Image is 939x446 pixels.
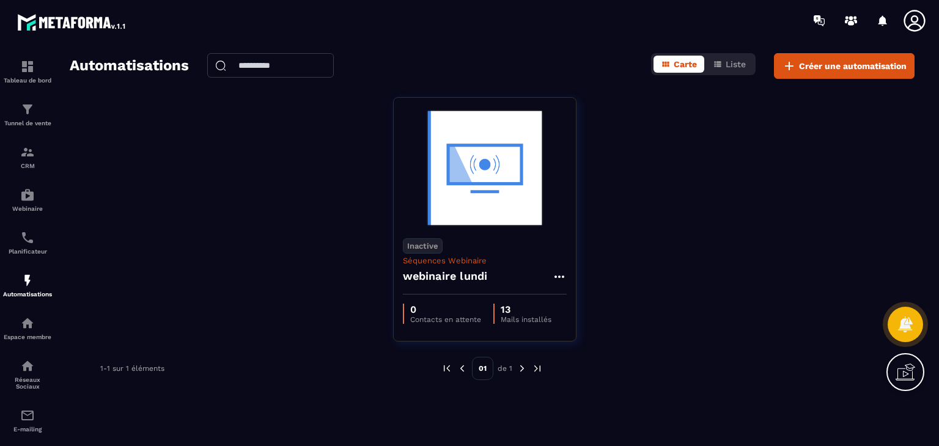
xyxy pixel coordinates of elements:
p: Tableau de bord [3,77,52,84]
img: scheduler [20,230,35,245]
span: Liste [726,59,746,69]
h4: webinaire lundi [403,268,488,285]
p: Mails installés [501,315,551,324]
span: Créer une automatisation [799,60,907,72]
img: automation-background [403,107,567,229]
button: Carte [654,56,704,73]
p: Espace membre [3,334,52,340]
h2: Automatisations [70,53,189,79]
p: Séquences Webinaire [403,256,567,265]
p: E-mailing [3,426,52,433]
p: 01 [472,357,493,380]
img: email [20,408,35,423]
img: automations [20,188,35,202]
img: formation [20,102,35,117]
span: Carte [674,59,697,69]
p: 1-1 sur 1 éléments [100,364,164,373]
p: CRM [3,163,52,169]
a: automationsautomationsWebinaire [3,178,52,221]
img: prev [441,363,452,374]
a: automationsautomationsEspace membre [3,307,52,349]
p: Réseaux Sociaux [3,376,52,390]
a: emailemailE-mailing [3,399,52,442]
button: Liste [705,56,753,73]
img: formation [20,145,35,159]
img: social-network [20,359,35,373]
img: automations [20,316,35,331]
p: de 1 [498,364,512,373]
img: logo [17,11,127,33]
p: Tunnel de vente [3,120,52,126]
button: Créer une automatisation [774,53,915,79]
img: next [532,363,543,374]
a: formationformationTableau de bord [3,50,52,93]
img: next [517,363,528,374]
img: automations [20,273,35,288]
p: 0 [410,304,481,315]
p: Planificateur [3,248,52,255]
p: 13 [501,304,551,315]
a: social-networksocial-networkRéseaux Sociaux [3,349,52,399]
p: Automatisations [3,291,52,298]
img: formation [20,59,35,74]
a: formationformationCRM [3,136,52,178]
a: schedulerschedulerPlanificateur [3,221,52,264]
a: formationformationTunnel de vente [3,93,52,136]
p: Contacts en attente [410,315,481,324]
img: prev [457,363,468,374]
a: automationsautomationsAutomatisations [3,264,52,307]
p: Inactive [403,238,443,254]
p: Webinaire [3,205,52,212]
